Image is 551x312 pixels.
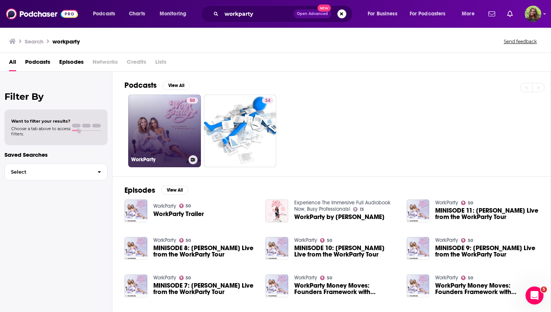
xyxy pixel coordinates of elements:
span: 50 [186,276,191,280]
img: WorkParty Trailer [124,199,147,222]
h3: Search [25,38,43,45]
img: MINISODE 8: Deepica Mutyala Live from the WorkParty Tour [124,237,147,260]
span: MINISODE 8: [PERSON_NAME] Live from the WorkParty Tour [153,245,257,258]
span: 50 [468,201,473,205]
span: Want to filter your results? [11,118,70,124]
a: WorkParty by Jaclyn Johnson [294,214,385,220]
span: MINISODE 10: [PERSON_NAME] Live from the WorkParty Tour [294,245,398,258]
a: All [9,56,16,71]
span: Podcasts [93,9,115,19]
button: open menu [154,8,196,20]
a: 50WorkParty [128,94,201,167]
span: More [462,9,475,19]
a: Podchaser - Follow, Share and Rate Podcasts [6,7,78,21]
button: View All [163,81,190,90]
img: WorkParty by Jaclyn Johnson [265,199,288,222]
a: Charts [124,8,150,20]
a: MINISODE 11: Kendra Scott Live from the WorkParty Tour [435,207,539,220]
span: WorkParty by [PERSON_NAME] [294,214,385,220]
span: 50 [327,276,332,280]
a: WorkParty [153,203,176,209]
span: 50 [468,276,473,280]
img: MINISODE 7: Emily Schuman Live from the WorkParty Tour [124,274,147,297]
span: Networks [93,56,118,71]
span: Podcasts [25,56,50,71]
span: WorkParty Money Moves: Founders Framework with [PERSON_NAME] [435,282,539,295]
a: WorkParty [153,274,176,281]
button: Open AdvancedNew [293,9,331,18]
button: open menu [362,8,407,20]
a: 50 [461,201,473,205]
button: Send feedback [502,38,539,45]
span: For Business [368,9,397,19]
a: MINISODE 7: Emily Schuman Live from the WorkParty Tour [153,282,257,295]
span: Logged in as reagan34226 [525,6,541,22]
span: New [317,4,331,12]
a: PodcastsView All [124,81,190,90]
a: WorkParty Trailer [153,211,204,217]
img: WorkParty Money Moves: Founders Framework with Tiffany Sorya [265,274,288,297]
a: 34 [204,94,277,167]
input: Search podcasts, credits, & more... [222,8,293,20]
span: MINISODE 11: [PERSON_NAME] Live from the WorkParty Tour [435,207,539,220]
span: Select [5,169,91,174]
button: Show profile menu [525,6,541,22]
span: Lists [155,56,166,71]
a: 50 [461,238,473,243]
a: 50 [179,204,191,208]
div: Search podcasts, credits, & more... [208,5,360,22]
span: 50 [190,97,195,105]
h3: workparty [52,38,80,45]
span: MINISODE 7: [PERSON_NAME] Live from the WorkParty Tour [153,282,257,295]
span: MINISODE 9: [PERSON_NAME] Live from the WorkParty Tour [435,245,539,258]
a: WorkParty [294,274,317,281]
a: 50 [320,238,332,243]
button: open menu [88,8,125,20]
a: EpisodesView All [124,186,188,195]
a: WorkParty [153,237,176,243]
span: For Podcasters [410,9,446,19]
a: 50 [320,276,332,280]
span: Open Advanced [297,12,328,16]
a: 50 [179,238,191,243]
a: MINISODE 8: Deepica Mutyala Live from the WorkParty Tour [153,245,257,258]
img: MINISODE 10: Lisa Price Live from the WorkParty Tour [265,237,288,260]
span: 5 [541,286,547,292]
a: 34 [262,97,273,103]
a: MINISODE 10: Lisa Price Live from the WorkParty Tour [294,245,398,258]
span: 50 [186,239,191,242]
button: View All [161,186,188,195]
span: 50 [186,204,191,208]
a: Show notifications dropdown [504,7,516,20]
a: WorkParty [435,274,458,281]
a: 50 [187,97,198,103]
span: Choose a tab above to access filters. [11,126,70,136]
a: 50 [179,276,191,280]
a: WorkParty Money Moves: Founders Framework with Bola Sokunbi [435,282,539,295]
span: 50 [468,239,473,242]
h3: WorkParty [131,156,186,163]
a: MINISODE 9: Jen Gotch Live from the WorkParty Tour [435,245,539,258]
a: 13 [353,207,364,211]
a: WorkParty [435,199,458,206]
a: Experience The Immersive Full Audiobook Now, Busy Professionals! [294,199,391,212]
button: open menu [405,8,457,20]
img: MINISODE 11: Kendra Scott Live from the WorkParty Tour [407,199,430,222]
a: Episodes [59,56,84,71]
span: 13 [360,208,364,211]
h2: Podcasts [124,81,157,90]
h2: Episodes [124,186,155,195]
span: 34 [265,97,270,105]
img: User Profile [525,6,541,22]
button: open menu [457,8,484,20]
span: Monitoring [160,9,186,19]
